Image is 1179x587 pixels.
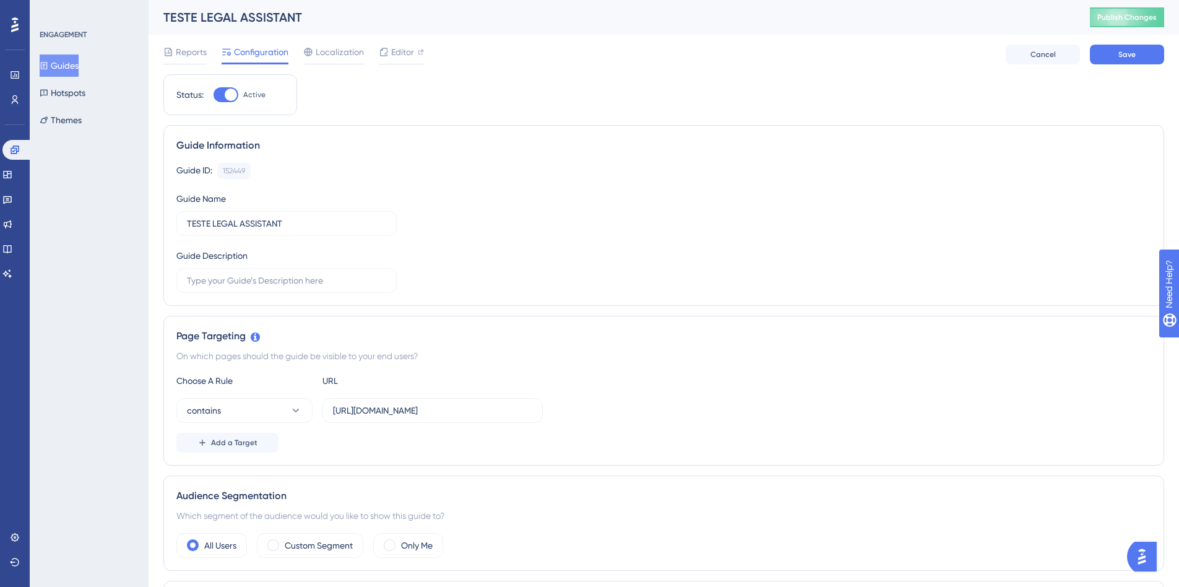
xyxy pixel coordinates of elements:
[176,248,248,263] div: Guide Description
[211,438,257,448] span: Add a Target
[187,217,386,230] input: Type your Guide’s Name here
[163,9,1059,26] div: TESTE LEGAL ASSISTANT
[40,82,85,104] button: Hotspots
[391,45,414,59] span: Editor
[1097,12,1157,22] span: Publish Changes
[1006,45,1080,64] button: Cancel
[322,373,459,388] div: URL
[176,508,1151,523] div: Which segment of the audience would you like to show this guide to?
[176,489,1151,503] div: Audience Segmentation
[285,538,353,553] label: Custom Segment
[176,433,279,453] button: Add a Target
[1090,45,1164,64] button: Save
[1030,50,1056,59] span: Cancel
[176,373,313,388] div: Choose A Rule
[1127,538,1164,575] iframe: UserGuiding AI Assistant Launcher
[176,45,207,59] span: Reports
[176,138,1151,153] div: Guide Information
[234,45,288,59] span: Configuration
[187,403,221,418] span: contains
[333,404,532,417] input: yourwebsite.com/path
[176,398,313,423] button: contains
[176,329,1151,344] div: Page Targeting
[204,538,236,553] label: All Users
[187,274,386,287] input: Type your Guide’s Description here
[40,30,87,40] div: ENGAGEMENT
[401,538,433,553] label: Only Me
[1090,7,1164,27] button: Publish Changes
[243,90,266,100] span: Active
[176,163,212,179] div: Guide ID:
[176,349,1151,363] div: On which pages should the guide be visible to your end users?
[176,191,226,206] div: Guide Name
[223,166,245,176] div: 152449
[1118,50,1136,59] span: Save
[316,45,364,59] span: Localization
[176,87,204,102] div: Status:
[40,109,82,131] button: Themes
[29,3,77,18] span: Need Help?
[40,54,79,77] button: Guides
